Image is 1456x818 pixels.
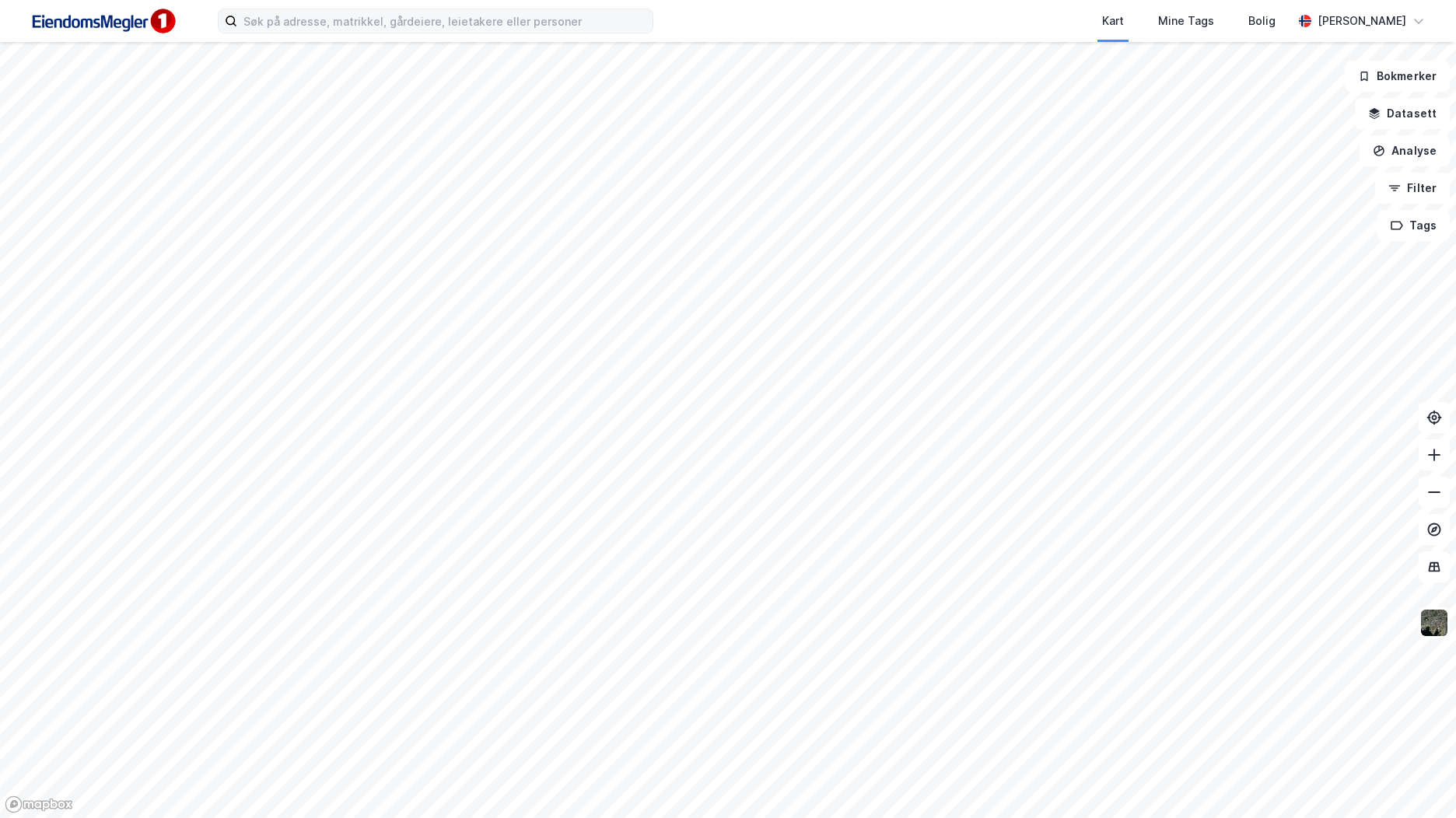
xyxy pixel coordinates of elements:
[25,4,180,39] img: F4PB6Px+NJ5v8B7XTbfpPpyloAAAAASUVORK5CYII=
[1318,12,1406,30] div: [PERSON_NAME]
[237,9,653,33] input: Søk på adresse, matrikkel, gårdeiere, leietakere eller personer
[1158,12,1214,30] div: Mine Tags
[1378,743,1456,818] div: Kontrollprogram for chat
[1248,12,1276,30] div: Bolig
[1102,12,1124,30] div: Kart
[1378,743,1456,818] iframe: Chat Widget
